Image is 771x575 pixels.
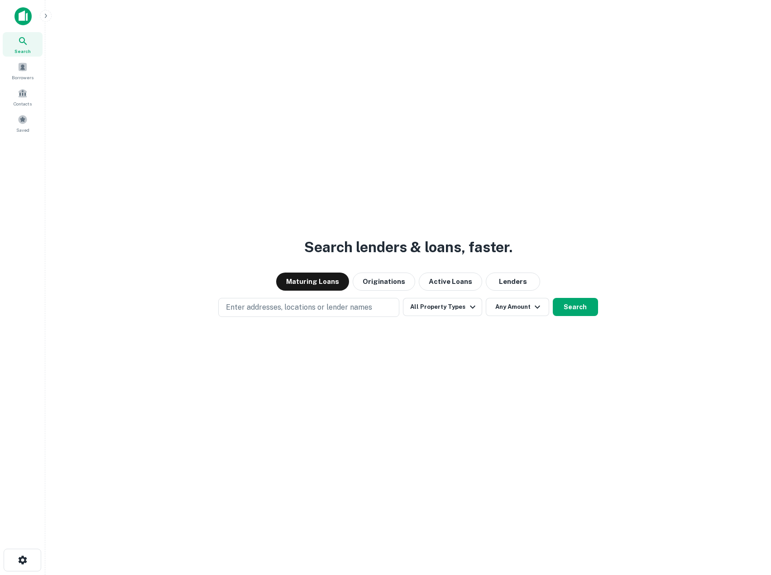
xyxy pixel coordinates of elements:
[403,298,482,316] button: All Property Types
[14,48,31,55] span: Search
[3,111,43,135] a: Saved
[218,298,399,317] button: Enter addresses, locations or lender names
[304,236,512,258] h3: Search lenders & loans, faster.
[12,74,34,81] span: Borrowers
[276,273,349,291] button: Maturing Loans
[419,273,482,291] button: Active Loans
[226,302,372,313] p: Enter addresses, locations or lender names
[14,7,32,25] img: capitalize-icon.png
[3,32,43,57] a: Search
[16,126,29,134] span: Saved
[3,58,43,83] a: Borrowers
[486,298,549,316] button: Any Amount
[3,85,43,109] a: Contacts
[486,273,540,291] button: Lenders
[553,298,598,316] button: Search
[726,503,771,546] iframe: Chat Widget
[353,273,415,291] button: Originations
[14,100,32,107] span: Contacts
